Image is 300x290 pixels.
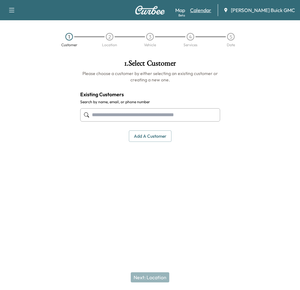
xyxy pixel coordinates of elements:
[106,33,113,41] div: 2
[144,43,156,47] div: Vehicle
[80,91,220,98] h4: Existing Customers
[80,99,220,104] label: Search by name, email, or phone number
[61,43,77,47] div: Customer
[135,6,165,15] img: Curbee Logo
[227,33,235,41] div: 5
[80,70,220,83] h6: Please choose a customer by either selecting an existing customer or creating a new one.
[227,43,235,47] div: Date
[175,6,185,14] a: MapBeta
[102,43,117,47] div: Location
[65,33,73,41] div: 1
[231,6,295,14] span: [PERSON_NAME] Buick GMC
[146,33,154,41] div: 3
[187,33,194,41] div: 4
[129,130,171,142] button: Add a customer
[80,60,220,70] h1: 1 . Select Customer
[190,6,211,14] a: Calendar
[183,43,197,47] div: Services
[178,13,185,18] div: Beta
